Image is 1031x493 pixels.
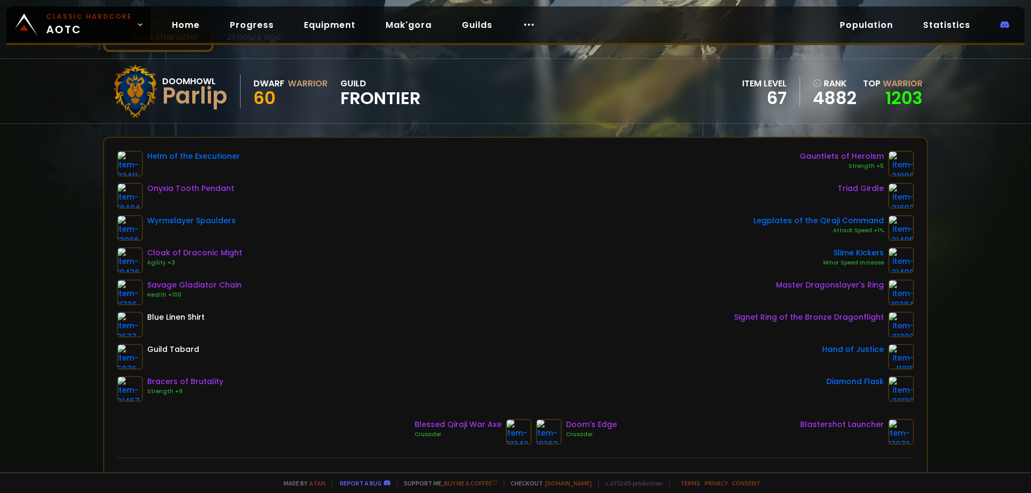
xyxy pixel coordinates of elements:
a: a fan [309,479,325,487]
div: Strength +5 [800,162,884,171]
a: Statistics [914,14,979,36]
div: Warrior [288,77,328,90]
img: item-21242 [506,419,532,445]
div: Helm of the Executioner [147,151,240,162]
div: Cloak of Draconic Might [147,247,242,259]
a: Privacy [705,479,728,487]
a: Mak'gora [377,14,440,36]
a: Equipment [295,14,364,36]
a: Report a bug [340,479,382,487]
div: item level [742,77,787,90]
a: Population [831,14,902,36]
img: item-21490 [888,247,914,273]
span: Made by [277,479,325,487]
span: Warrior [883,77,923,90]
div: Legplates of the Qiraji Command [753,215,884,226]
div: Stamina [329,471,366,484]
div: Top [863,77,923,90]
div: rank [813,77,856,90]
div: 67 [742,90,787,106]
div: Health [130,471,158,484]
a: Classic HardcoreAOTC [6,6,150,43]
div: Agility +3 [147,259,242,267]
img: item-21495 [888,215,914,241]
div: Slime Kickers [823,247,884,259]
div: Doomhowl [162,75,227,88]
small: Classic Hardcore [46,12,132,21]
a: 4882 [813,90,856,106]
img: item-19362 [536,419,562,445]
div: Hand of Justice [822,344,884,355]
div: Strength +9 [147,387,223,396]
img: item-21998 [888,151,914,176]
div: Doom's Edge [566,419,617,430]
span: 60 [253,86,275,110]
img: item-21692 [888,183,914,209]
div: Diamond Flask [826,376,884,387]
div: Parlip [162,88,227,104]
div: Crusader [566,430,617,439]
div: 4399 [281,471,303,484]
div: Blessed Qiraji War Axe [415,419,502,430]
a: Consent [732,479,760,487]
div: Crusader [415,430,502,439]
a: [DOMAIN_NAME] [545,479,592,487]
a: Terms [680,479,700,487]
div: 848 [685,471,702,484]
img: item-20130 [888,376,914,402]
div: Signet Ring of the Bronze Dragonflight [734,312,884,323]
img: item-21202 [888,312,914,337]
a: Guilds [453,14,501,36]
div: Health +100 [147,291,242,299]
span: AOTC [46,12,132,38]
img: item-19436 [117,247,143,273]
img: item-11726 [117,279,143,305]
div: Wyrmslayer Spaulders [147,215,236,226]
a: Home [163,14,208,36]
span: Frontier [340,90,420,106]
img: item-5976 [117,344,143,370]
div: Master Dragonslayer's Ring [776,279,884,291]
div: Triad Girdle [838,183,884,194]
div: 4162 [882,471,901,484]
div: Blue Linen Shirt [147,312,205,323]
img: item-19384 [888,279,914,305]
div: Armor [728,471,754,484]
div: Gauntlets of Heroism [800,151,884,162]
a: 1203 [885,86,923,110]
img: item-11815 [888,344,914,370]
img: item-2577 [117,312,143,337]
img: item-17072 [888,419,914,445]
div: Onyxia Tooth Pendant [147,183,234,194]
div: 279 [487,471,503,484]
div: Savage Gladiator Chain [147,279,242,291]
img: item-21457 [117,376,143,402]
a: Progress [221,14,282,36]
img: item-13066 [117,215,143,241]
div: Attack Speed +1% [753,226,884,235]
div: Attack Power [528,471,586,484]
div: Minor Speed Increase [823,259,884,267]
div: Dwarf [253,77,285,90]
img: item-18404 [117,183,143,209]
span: Support me, [397,479,497,487]
img: item-22411 [117,151,143,176]
span: v. d752d5 - production [598,479,663,487]
div: Bracers of Brutality [147,376,223,387]
div: Blastershot Launcher [800,419,884,430]
a: Buy me a coffee [444,479,497,487]
span: Checkout [504,479,592,487]
div: Guild Tabard [147,344,199,355]
div: guild [340,77,420,106]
